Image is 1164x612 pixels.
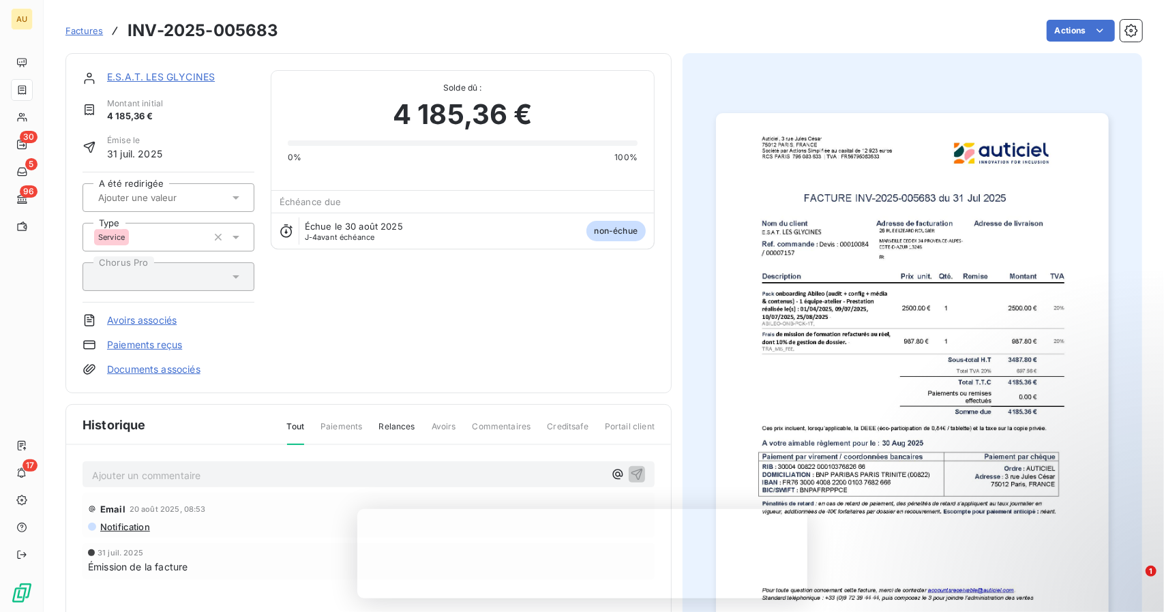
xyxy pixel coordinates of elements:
span: Commentaires [473,420,531,444]
span: 0% [288,151,301,164]
span: Échéance due [280,196,342,207]
span: Email [100,504,125,515]
span: Historique [83,416,146,434]
div: AU [11,8,33,30]
a: Avoirs associés [107,313,177,327]
span: 4 185,36 € [393,94,533,135]
span: 1 [1146,566,1156,577]
span: Portail client [605,420,655,444]
span: 17 [23,459,38,472]
span: 31 juil. 2025 [107,147,162,161]
a: Paiements reçus [107,338,182,352]
span: 100% [614,151,638,164]
span: avant échéance [305,233,375,241]
span: Creditsafe [547,420,588,444]
span: 30 [20,131,38,143]
span: Service [98,233,125,241]
span: Émise le [107,134,162,147]
span: non-échue [586,221,646,241]
span: 31 juil. 2025 [98,549,143,557]
a: Factures [65,24,103,37]
span: 96 [20,185,38,198]
span: Factures [65,25,103,36]
span: J-4 [305,232,317,242]
img: Logo LeanPay [11,582,33,604]
a: 30 [11,134,32,155]
iframe: Intercom live chat [1118,566,1150,598]
span: 20 août 2025, 08:53 [130,505,206,513]
iframe: Intercom notifications message [891,480,1164,575]
span: Montant initial [107,97,163,110]
span: Relances [378,420,415,444]
a: E.S.A.T. LES GLYCINES [107,71,215,82]
span: Avoirs [432,420,456,444]
span: Notification [99,521,150,532]
span: Émission de la facture [88,560,188,574]
span: Tout [287,420,305,445]
span: Échue le 30 août 2025 [305,221,403,232]
span: 5 [25,158,38,170]
iframe: Enquête de LeanPay [357,509,807,598]
h3: INV-2025-005683 [128,18,278,43]
span: 4 185,36 € [107,110,163,123]
button: Actions [1047,20,1115,42]
a: Documents associés [107,363,200,376]
a: 5 [11,161,32,183]
input: Ajouter une valeur [97,192,234,204]
span: Paiements [320,420,362,444]
a: 96 [11,188,32,210]
span: Solde dû : [288,82,638,94]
